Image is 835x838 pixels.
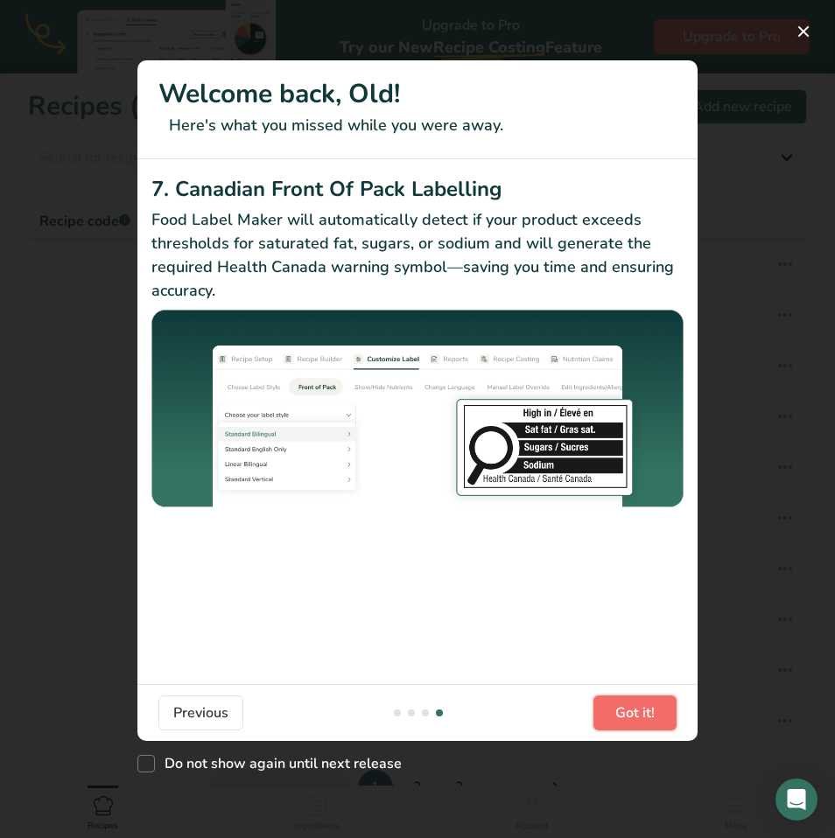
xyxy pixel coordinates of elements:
div: Open Intercom Messenger [775,779,817,821]
span: Previous [173,702,228,723]
p: Food Label Maker will automatically detect if your product exceeds thresholds for saturated fat, ... [151,208,684,303]
span: Got it! [615,702,655,723]
h1: Welcome back, Old! [158,74,677,114]
h2: 7. Canadian Front Of Pack Labelling [151,173,684,205]
button: Got it! [593,695,677,730]
span: Do not show again until next release [155,755,402,772]
p: Here's what you missed while you were away. [158,114,677,137]
button: Previous [158,695,243,730]
img: Canadian Front Of Pack Labelling [151,310,684,510]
